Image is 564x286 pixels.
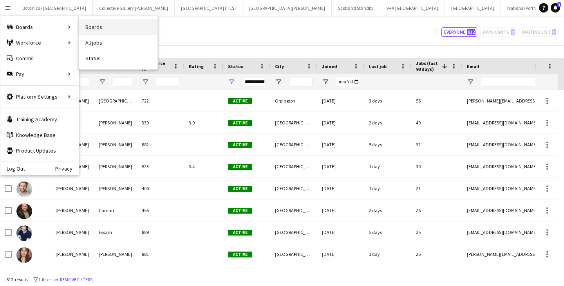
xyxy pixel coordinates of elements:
img: David Carnan [16,203,32,219]
a: Log Out [0,165,25,172]
div: [GEOGRAPHIC_DATA] [270,243,317,265]
div: 523 [137,156,184,177]
input: Joined Filter Input [336,77,360,86]
a: 1 [551,3,560,13]
div: 882 [137,134,184,155]
div: [DATE] [317,156,364,177]
span: Active [228,186,252,192]
div: Carnan [94,200,137,221]
span: Jobs (last 90 days) [416,60,439,72]
span: Joined [322,63,337,69]
button: Open Filter Menu [275,78,282,85]
div: [PERSON_NAME] [51,243,94,265]
input: First Name Filter Input [70,77,89,86]
div: [PERSON_NAME] [51,221,94,243]
div: [GEOGRAPHIC_DATA] [270,134,317,155]
div: [PERSON_NAME] [51,200,94,221]
span: Email [467,63,479,69]
div: [PERSON_NAME] [51,178,94,199]
div: Boards [0,19,79,35]
span: Rating [189,63,204,69]
div: [GEOGRAPHIC_DATA] [270,178,317,199]
div: [GEOGRAPHIC_DATA] [270,156,317,177]
div: [GEOGRAPHIC_DATA] [270,200,317,221]
div: 455 [137,200,184,221]
div: 55 [411,90,462,112]
span: Active [228,230,252,236]
div: 5 days [364,134,411,155]
span: City [275,63,284,69]
a: Product Updates [0,143,79,158]
div: 2 days [364,112,411,133]
div: [DATE] [317,112,364,133]
img: Cameron Essam [16,225,32,241]
a: Boards [79,19,157,35]
div: [DATE] [317,134,364,155]
div: 400 [137,178,184,199]
input: Workforce ID Filter Input [156,77,179,86]
span: Active [228,164,252,170]
div: 722 [137,90,184,112]
span: 1 filter set [38,277,58,282]
div: Orpington [270,90,317,112]
div: 339 [137,112,184,133]
button: [GEOGRAPHIC_DATA] [445,0,501,16]
div: [GEOGRAPHIC_DATA] [94,90,137,112]
div: [DATE] [317,221,364,243]
div: [PERSON_NAME] [94,134,137,155]
div: Pay [0,66,79,82]
div: 881 [137,243,184,265]
div: [DATE] [317,90,364,112]
button: Open Filter Menu [322,78,329,85]
button: Remove filters [58,275,94,284]
input: Last Name Filter Input [113,77,132,86]
button: Open Filter Menu [142,78,149,85]
div: [DATE] [317,178,364,199]
img: Nadia Abouayen [16,247,32,263]
span: Active [228,98,252,104]
div: [GEOGRAPHIC_DATA] [270,112,317,133]
a: Training Academy [0,112,79,127]
div: Platform Settings [0,89,79,104]
button: Open Filter Menu [228,78,235,85]
div: [GEOGRAPHIC_DATA] [270,221,317,243]
button: Open Filter Menu [99,78,106,85]
span: Last job [369,63,387,69]
button: Botanics - [GEOGRAPHIC_DATA] [16,0,93,16]
span: Active [228,120,252,126]
img: Nathan Unthank [16,182,32,197]
div: 25 [411,243,462,265]
div: 1 day [364,178,411,199]
div: [PERSON_NAME] [94,243,137,265]
button: V+A [GEOGRAPHIC_DATA] [380,0,445,16]
div: 3.9 [184,112,223,133]
button: Open Filter Menu [467,78,474,85]
span: Active [228,252,252,257]
button: [GEOGRAPHIC_DATA][PERSON_NAME] [242,0,332,16]
div: 49 [411,112,462,133]
span: Active [228,208,252,214]
a: Status [79,50,157,66]
div: 27 [411,178,462,199]
div: 30 [411,156,462,177]
a: Knowledge Base [0,127,79,143]
input: City Filter Input [289,77,313,86]
div: [DATE] [317,200,364,221]
a: Privacy [55,165,79,172]
div: [DATE] [317,243,364,265]
span: Active [228,142,252,148]
div: 2 days [364,200,411,221]
span: 1 [557,2,561,7]
div: Workforce [0,35,79,50]
div: 26 [411,200,462,221]
div: 5 days [364,221,411,243]
div: 32 [411,134,462,155]
div: 25 [411,221,462,243]
a: All jobs [79,35,157,50]
button: [GEOGRAPHIC_DATA] (HES) [175,0,242,16]
div: [PERSON_NAME] [94,156,137,177]
div: 3 days [364,90,411,112]
button: Collective Gallery [PERSON_NAME] [93,0,175,16]
div: [PERSON_NAME] [94,178,137,199]
div: Essam [94,221,137,243]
